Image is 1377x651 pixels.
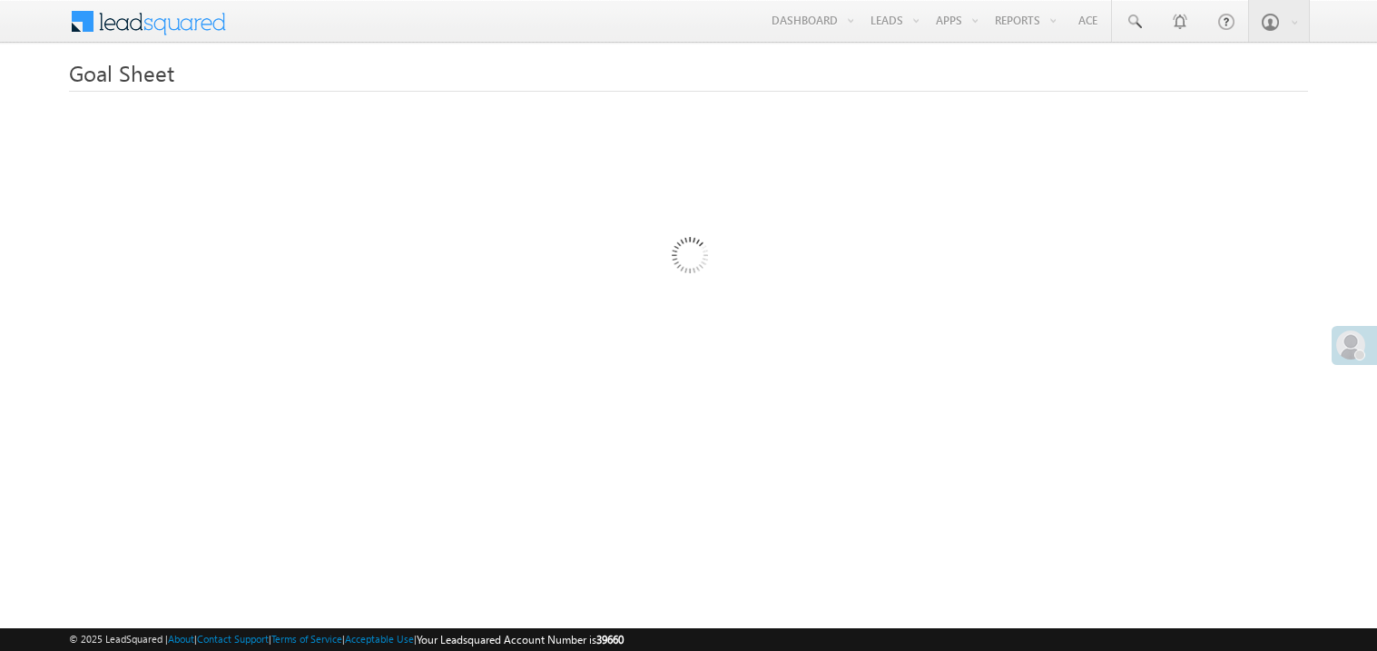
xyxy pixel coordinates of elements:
a: About [168,633,194,645]
span: Goal Sheet [69,58,174,87]
a: Terms of Service [271,633,342,645]
a: Acceptable Use [345,633,414,645]
span: Your Leadsquared Account Number is [417,633,624,646]
img: Loading... [595,164,782,352]
a: Contact Support [197,633,269,645]
span: © 2025 LeadSquared | | | | | [69,631,624,648]
span: 39660 [596,633,624,646]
